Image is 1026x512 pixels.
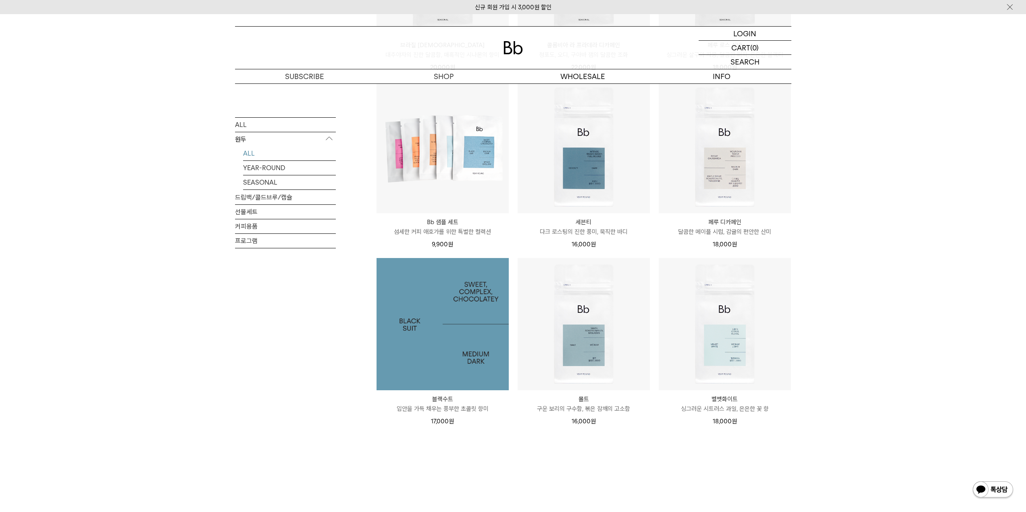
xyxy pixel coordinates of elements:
[377,217,509,237] a: Bb 샘플 세트 섬세한 커피 애호가를 위한 특별한 컬렉션
[377,394,509,414] a: 블랙수트 입안을 가득 채우는 풍부한 초콜릿 향미
[243,175,336,189] a: SEASONAL
[750,41,759,54] p: (0)
[235,190,336,204] a: 드립백/콜드브루/캡슐
[659,227,791,237] p: 달콤한 메이플 시럽, 감귤의 편안한 산미
[449,418,454,425] span: 원
[518,81,650,213] img: 세븐티
[659,258,791,390] img: 벨벳화이트
[732,418,737,425] span: 원
[652,69,791,83] p: INFO
[374,69,513,83] a: SHOP
[659,404,791,414] p: 싱그러운 시트러스 과일, 은은한 꽃 향
[448,241,453,248] span: 원
[699,27,791,41] a: LOGIN
[732,241,737,248] span: 원
[513,69,652,83] p: WHOLESALE
[713,241,737,248] span: 18,000
[377,227,509,237] p: 섬세한 커피 애호가를 위한 특별한 컬렉션
[699,41,791,55] a: CART (0)
[235,69,374,83] a: SUBSCRIBE
[235,132,336,146] p: 원두
[572,241,596,248] span: 16,000
[377,81,509,213] img: Bb 샘플 세트
[518,217,650,227] p: 세븐티
[659,217,791,227] p: 페루 디카페인
[591,241,596,248] span: 원
[730,55,760,69] p: SEARCH
[235,233,336,248] a: 프로그램
[243,146,336,160] a: ALL
[972,481,1014,500] img: 카카오톡 채널 1:1 채팅 버튼
[235,204,336,219] a: 선물세트
[713,418,737,425] span: 18,000
[377,217,509,227] p: Bb 샘플 세트
[235,117,336,131] a: ALL
[377,258,509,390] a: 블랙수트
[377,394,509,404] p: 블랙수트
[518,217,650,237] a: 세븐티 다크 로스팅의 진한 풍미, 묵직한 바디
[377,258,509,390] img: 1000000031_add2_036.jpg
[475,4,552,11] a: 신규 회원 가입 시 3,000원 할인
[659,81,791,213] img: 페루 디카페인
[235,219,336,233] a: 커피용품
[432,241,453,248] span: 9,900
[591,418,596,425] span: 원
[659,394,791,404] p: 벨벳화이트
[733,27,756,40] p: LOGIN
[431,418,454,425] span: 17,000
[572,418,596,425] span: 16,000
[731,41,750,54] p: CART
[518,394,650,414] a: 몰트 구운 보리의 구수함, 볶은 참깨의 고소함
[243,160,336,175] a: YEAR-ROUND
[659,394,791,414] a: 벨벳화이트 싱그러운 시트러스 과일, 은은한 꽃 향
[518,404,650,414] p: 구운 보리의 구수함, 볶은 참깨의 고소함
[518,394,650,404] p: 몰트
[518,258,650,390] img: 몰트
[659,217,791,237] a: 페루 디카페인 달콤한 메이플 시럽, 감귤의 편안한 산미
[504,41,523,54] img: 로고
[377,404,509,414] p: 입안을 가득 채우는 풍부한 초콜릿 향미
[518,227,650,237] p: 다크 로스팅의 진한 풍미, 묵직한 바디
